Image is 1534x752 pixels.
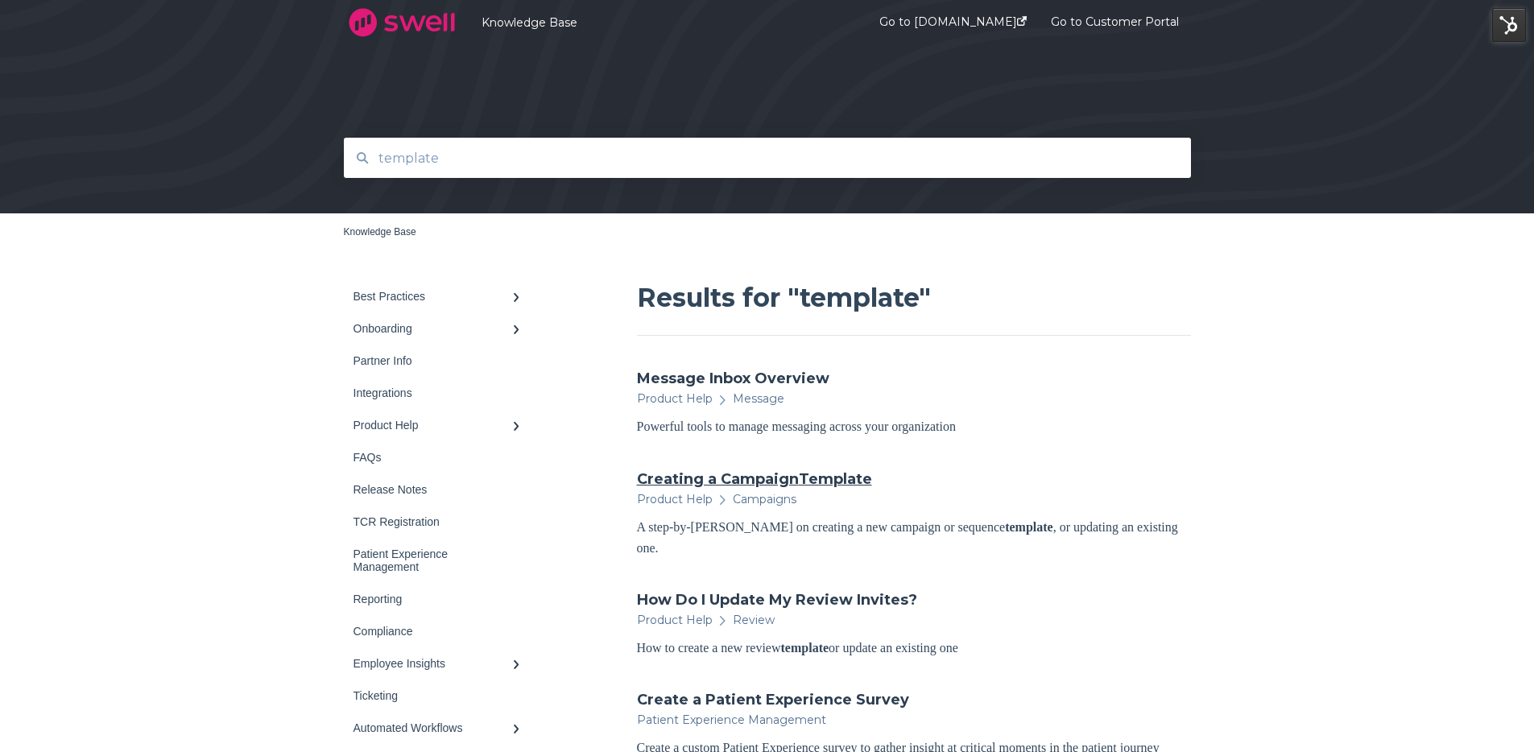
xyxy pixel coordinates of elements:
[369,141,1167,176] input: Search for answers
[354,593,511,605] div: Reporting
[637,469,872,490] a: Creating a CampaignTemplate
[344,2,461,43] img: company logo
[733,391,784,406] span: Message
[354,515,511,528] div: TCR Registration
[637,589,917,610] a: How Do I Update My Review Invites?
[344,345,537,377] a: Partner Info
[344,409,537,441] a: Product Help
[344,226,416,238] a: Knowledge Base
[637,517,1191,559] div: A step-by-[PERSON_NAME] on creating a new campaign or sequence , or updating an existing one.
[637,368,829,389] a: Message Inbox Overview
[354,689,511,702] div: Ticketing
[354,419,511,432] div: Product Help
[637,492,713,506] span: Product Help
[344,538,537,583] a: Patient Experience Management
[637,391,713,406] span: Product Help
[637,613,713,627] span: Product Help
[344,441,537,473] a: FAQs
[344,615,537,647] a: Compliance
[1005,520,1053,534] span: template
[344,312,537,345] a: Onboarding
[344,473,537,506] a: Release Notes
[637,280,1191,336] h1: Results for "template"
[637,638,1191,659] div: How to create a new review or update an existing one
[637,689,909,710] a: Create a Patient Experience Survey
[354,354,511,367] div: Partner Info
[344,377,537,409] a: Integrations
[637,416,1191,437] div: Powerful tools to manage messaging across your organization
[354,721,511,734] div: Automated Workflows
[354,483,511,496] div: Release Notes
[344,583,537,615] a: Reporting
[1492,8,1526,42] img: HubSpot Tools Menu Toggle
[344,712,537,744] a: Automated Workflows
[354,386,511,399] div: Integrations
[344,680,537,712] a: Ticketing
[354,451,511,464] div: FAQs
[344,506,537,538] a: TCR Registration
[354,322,511,335] div: Onboarding
[354,657,511,670] div: Employee Insights
[482,15,831,30] a: Knowledge Base
[781,641,829,655] span: template
[733,492,796,506] span: Campaigns
[799,470,872,488] span: Template
[354,290,511,303] div: Best Practices
[637,713,826,727] span: Patient Experience Management
[344,280,537,312] a: Best Practices
[354,625,511,638] div: Compliance
[733,613,775,627] span: Review
[354,547,511,573] div: Patient Experience Management
[344,647,537,680] a: Employee Insights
